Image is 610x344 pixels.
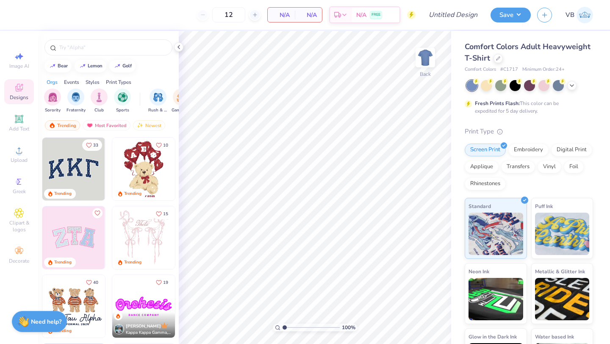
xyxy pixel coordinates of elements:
div: Applique [465,161,499,173]
strong: Need help? [31,318,61,326]
span: Comfort Colors [465,66,496,73]
div: filter for Game Day [172,89,191,114]
span: 33 [93,143,98,147]
button: filter button [44,89,61,114]
span: 19 [163,280,168,285]
span: FREE [372,12,380,18]
div: filter for Sorority [44,89,61,114]
img: Standard [469,213,523,255]
div: Trending [54,259,72,266]
img: 5ee11766-d822-42f5-ad4e-763472bf8dcf [105,206,167,269]
div: Most Favorited [83,120,130,130]
img: Metallic & Glitter Ink [535,278,590,320]
img: Victoria Barrett [577,7,593,23]
button: bear [44,60,72,72]
span: N/A [300,11,317,19]
button: Like [92,208,103,218]
img: Club Image [94,92,104,102]
div: filter for Club [91,89,108,114]
img: Newest.gif [137,122,144,128]
span: Comfort Colors Adult Heavyweight T-Shirt [465,42,591,63]
div: This color can be expedited for 5 day delivery. [475,100,579,115]
span: Greek [13,188,26,195]
span: 15 [163,212,168,216]
div: Trending [45,120,80,130]
span: 100 % [342,324,355,331]
div: Trending [54,191,72,197]
input: Untitled Design [422,6,484,23]
div: Embroidery [508,144,549,156]
span: N/A [273,11,290,19]
img: trend_line.gif [49,64,56,69]
div: Events [64,78,79,86]
img: 587403a7-0594-4a7f-b2bd-0ca67a3ff8dd [112,138,175,200]
img: Fraternity Image [71,92,80,102]
button: filter button [148,89,168,114]
div: Vinyl [538,161,561,173]
button: golf [109,60,136,72]
div: Back [420,70,431,78]
div: Screen Print [465,144,506,156]
span: 40 [93,280,98,285]
img: 83dda5b0-2158-48ca-832c-f6b4ef4c4536 [112,206,175,269]
a: VB [566,7,593,23]
div: Print Types [106,78,131,86]
span: Decorate [9,258,29,264]
div: golf [122,64,132,68]
button: filter button [114,89,131,114]
img: Rush & Bid Image [153,92,163,102]
span: Fraternity [67,107,86,114]
span: [PERSON_NAME] [126,323,161,329]
button: filter button [67,89,86,114]
span: Kappa Kappa Gamma, [GEOGRAPHIC_DATA][US_STATE] [126,330,172,336]
span: Game Day [172,107,191,114]
div: Digital Print [551,144,592,156]
span: # C1717 [500,66,518,73]
div: Rhinestones [465,178,506,190]
span: Club [94,107,104,114]
button: filter button [91,89,108,114]
button: filter button [172,89,191,114]
img: Sports Image [118,92,128,102]
img: Puff Ink [535,213,590,255]
img: e5c25cba-9be7-456f-8dc7-97e2284da968 [112,275,175,338]
div: Trending [124,191,141,197]
img: Back [417,49,434,66]
span: Designs [10,94,28,101]
div: lemon [88,64,103,68]
span: Sports [116,107,129,114]
span: Neon Ink [469,267,489,276]
img: e74243e0-e378-47aa-a400-bc6bcb25063a [175,138,237,200]
span: Puff Ink [535,202,553,211]
input: Try "Alpha" [58,43,167,52]
span: Upload [11,157,28,164]
button: Like [152,208,172,219]
img: trend_line.gif [79,64,86,69]
span: Minimum Order: 24 + [522,66,565,73]
img: a3be6b59-b000-4a72-aad0-0c575b892a6b [42,275,105,338]
span: Image AI [9,63,29,69]
img: 190a3832-2857-43c9-9a52-6d493f4406b1 [175,275,237,338]
span: Rush & Bid [148,107,168,114]
img: trending.gif [49,122,55,128]
div: Print Type [465,127,593,136]
img: Avatar [114,324,124,334]
img: Sorority Image [48,92,58,102]
span: Add Text [9,125,29,132]
button: Save [491,8,531,22]
button: Like [82,277,102,288]
span: 10 [163,143,168,147]
img: 3b9aba4f-e317-4aa7-a679-c95a879539bd [42,138,105,200]
img: Neon Ink [469,278,523,320]
span: Clipart & logos [4,219,34,233]
span: Sorority [45,107,61,114]
button: Like [152,139,172,151]
div: Foil [564,161,584,173]
span: Water based Ink [535,332,574,341]
div: filter for Fraternity [67,89,86,114]
img: edfb13fc-0e43-44eb-bea2-bf7fc0dd67f9 [105,138,167,200]
span: VB [566,10,574,20]
img: most_fav.gif [86,122,93,128]
div: filter for Sports [114,89,131,114]
button: Like [82,139,102,151]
